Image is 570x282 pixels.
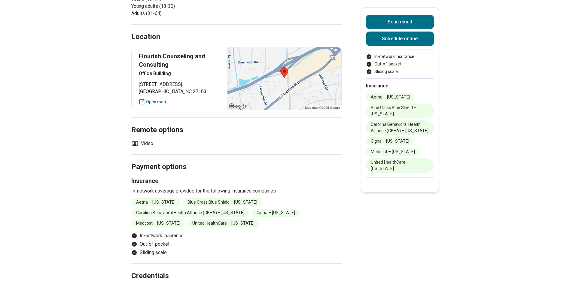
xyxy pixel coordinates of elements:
[131,249,342,256] li: Sliding scale
[131,177,342,185] h3: Insurance
[131,232,342,239] li: In-network insurance
[366,32,434,46] a: Schedule online
[131,232,342,256] ul: Payment options
[366,53,434,60] li: In-network insurance
[131,209,249,217] li: Carolina Behavioral Health Alliance (CBHA) – [US_STATE]
[366,120,434,135] li: Carolina Behavioral Health Alliance (CBHA) – [US_STATE]
[131,256,342,281] h2: Credentials
[183,198,262,206] li: Blue Cross Blue Shield – [US_STATE]
[139,70,220,77] p: Office Building
[139,99,220,105] a: Open map
[366,68,434,75] li: Sliding scale
[252,209,300,217] li: Cigna – [US_STATE]
[131,3,234,10] li: Young adults (18-30)
[131,198,180,206] li: Aetna – [US_STATE]
[366,148,420,156] li: Medcost – [US_STATE]
[131,187,342,195] p: In-network coverage provided for the following insurance companies
[139,88,220,95] span: [GEOGRAPHIC_DATA] , NC 27103
[139,81,220,88] span: [STREET_ADDRESS]
[366,53,434,75] ul: Payment options
[366,137,414,145] li: Cigna – [US_STATE]
[131,111,342,135] h2: Remote options
[139,52,220,69] p: Flourish Counseling and Consulting
[366,158,434,173] li: United HealthCare – [US_STATE]
[366,15,434,29] button: Send email
[131,10,234,17] li: Adults (31-64)
[366,93,415,101] li: Aetna – [US_STATE]
[366,61,434,67] li: Out-of-pocket
[131,219,185,227] li: Medcost – [US_STATE]
[131,140,153,147] li: Video
[187,219,259,227] li: United HealthCare – [US_STATE]
[131,241,342,248] li: Out-of-pocket
[366,104,434,118] li: Blue Cross Blue Shield – [US_STATE]
[131,147,342,172] h2: Payment options
[131,32,160,42] h2: Location
[366,82,434,89] h2: Insurance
